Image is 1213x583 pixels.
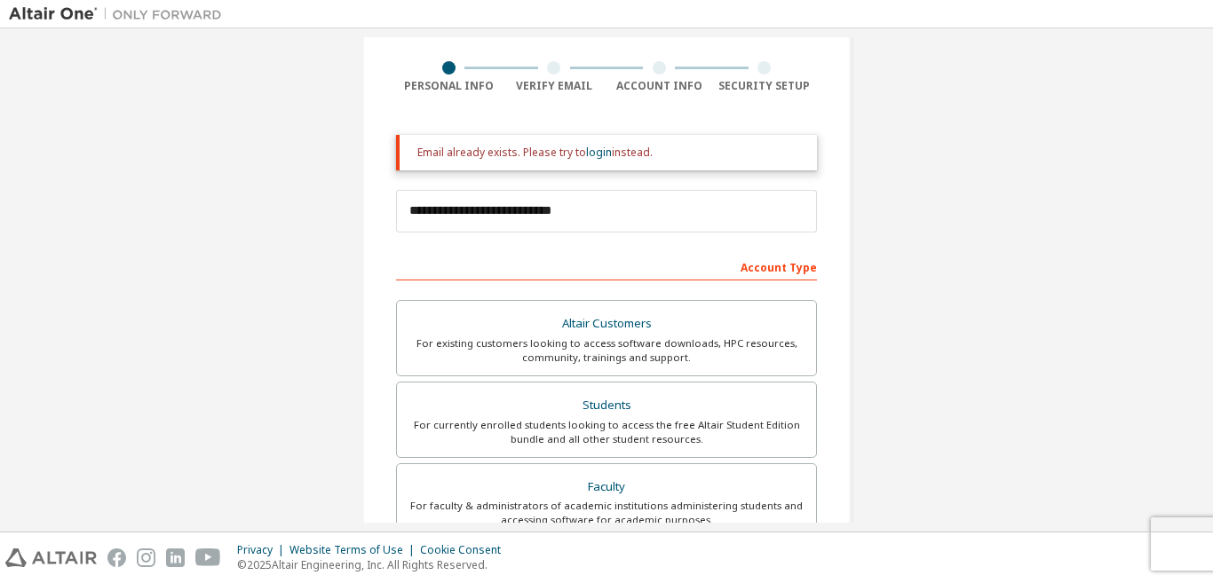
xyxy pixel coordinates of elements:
div: Altair Customers [408,311,805,336]
img: instagram.svg [137,548,155,567]
div: Account Info [606,79,712,93]
a: login [586,145,612,160]
div: Cookie Consent [420,543,511,557]
div: For faculty & administrators of academic institutions administering students and accessing softwa... [408,499,805,527]
div: Website Terms of Use [289,543,420,557]
div: Students [408,393,805,418]
div: Privacy [237,543,289,557]
img: youtube.svg [195,548,221,567]
img: Altair One [9,5,231,23]
div: For existing customers looking to access software downloads, HPC resources, community, trainings ... [408,336,805,365]
img: facebook.svg [107,548,126,567]
div: Personal Info [396,79,502,93]
div: Security Setup [712,79,818,93]
div: Email already exists. Please try to instead. [417,146,803,160]
img: linkedin.svg [166,548,185,567]
div: Account Type [396,252,817,280]
div: Faculty [408,475,805,500]
p: © 2025 Altair Engineering, Inc. All Rights Reserved. [237,557,511,572]
div: For currently enrolled students looking to access the free Altair Student Edition bundle and all ... [408,418,805,446]
img: altair_logo.svg [5,548,97,567]
div: Verify Email [502,79,607,93]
